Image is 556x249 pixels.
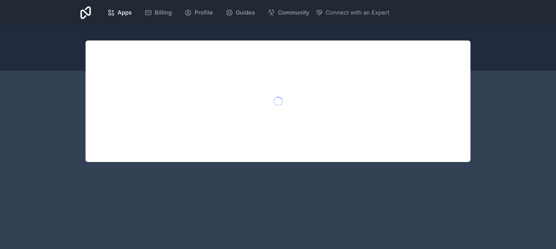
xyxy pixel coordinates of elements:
a: Apps [102,6,137,20]
button: Connect with an Expert [316,8,389,17]
a: Community [263,6,314,20]
span: Connect with an Expert [326,8,389,17]
span: Guides [236,8,255,17]
a: Billing [139,6,177,20]
span: Billing [155,8,172,17]
span: Profile [195,8,213,17]
span: Community [278,8,309,17]
a: Guides [220,6,260,20]
a: Profile [179,6,218,20]
span: Apps [118,8,132,17]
